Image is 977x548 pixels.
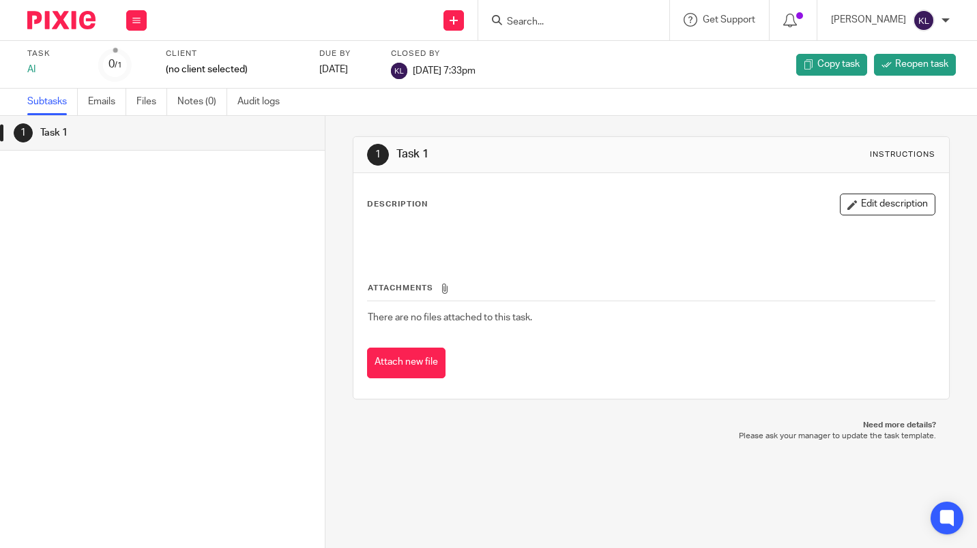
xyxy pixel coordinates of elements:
small: /1 [115,61,122,69]
a: Emails [88,89,126,115]
a: Notes (0) [177,89,227,115]
span: Attachments [368,284,433,292]
a: Files [136,89,167,115]
a: Reopen task [874,54,956,76]
a: Copy task [796,54,867,76]
p: Please ask your manager to update the task template. [366,431,936,442]
p: Description [367,199,428,210]
label: Task [27,48,82,59]
a: Audit logs [237,89,290,115]
a: Subtasks [27,89,78,115]
span: [DATE] 7:33pm [413,65,476,75]
span: Get Support [703,15,755,25]
div: 0 [108,57,122,72]
label: Due by [319,48,374,59]
div: 1 [367,144,389,166]
p: [PERSON_NAME] [831,13,906,27]
span: Copy task [817,57,860,71]
img: svg%3E [391,63,407,79]
span: There are no files attached to this task. [368,313,532,322]
div: 1 [14,123,33,142]
label: Closed by [391,48,476,59]
img: svg%3E [913,10,935,31]
div: Instructions [870,149,935,160]
div: [DATE] [319,63,374,76]
h1: Task 1 [396,147,681,162]
button: Edit description [840,194,935,215]
button: Attach new file [367,348,446,378]
input: Search [506,16,628,29]
p: Need more details? [366,420,936,431]
div: AI [27,63,82,76]
label: Client [166,48,302,59]
span: (no client selected) [166,63,248,76]
span: Reopen task [895,57,948,71]
img: Pixie [27,11,96,29]
h1: Task 1 [40,123,221,143]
